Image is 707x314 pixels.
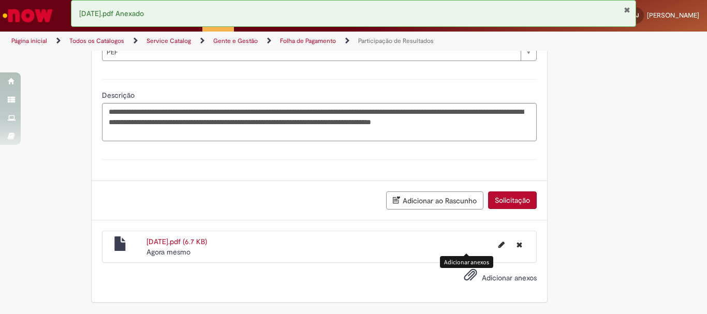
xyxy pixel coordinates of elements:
[146,37,191,45] a: Service Catalog
[146,237,207,246] a: [DATE].pdf (6.7 KB)
[358,37,434,45] a: Participação de Resultados
[213,37,258,45] a: Gente e Gestão
[440,256,493,268] div: Adicionar anexos
[492,236,511,253] button: Editar nome de arquivo Agosto 2024.pdf
[482,273,537,282] span: Adicionar anexos
[1,5,54,26] img: ServiceNow
[11,37,47,45] a: Página inicial
[69,37,124,45] a: Todos os Catálogos
[102,103,537,141] textarea: Descrição
[386,191,483,210] button: Adicionar ao Rascunho
[624,6,630,14] button: Fechar Notificação
[107,44,515,61] span: PEF
[146,247,190,257] time: 30/08/2025 02:30:21
[647,11,699,20] span: [PERSON_NAME]
[102,91,137,100] span: Descrição
[146,247,190,257] span: Agora mesmo
[461,265,480,289] button: Adicionar anexos
[488,191,537,209] button: Solicitação
[79,9,144,18] span: [DATE].pdf Anexado
[280,37,336,45] a: Folha de Pagamento
[510,236,528,253] button: Excluir Agosto 2024.pdf
[8,32,464,51] ul: Trilhas de página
